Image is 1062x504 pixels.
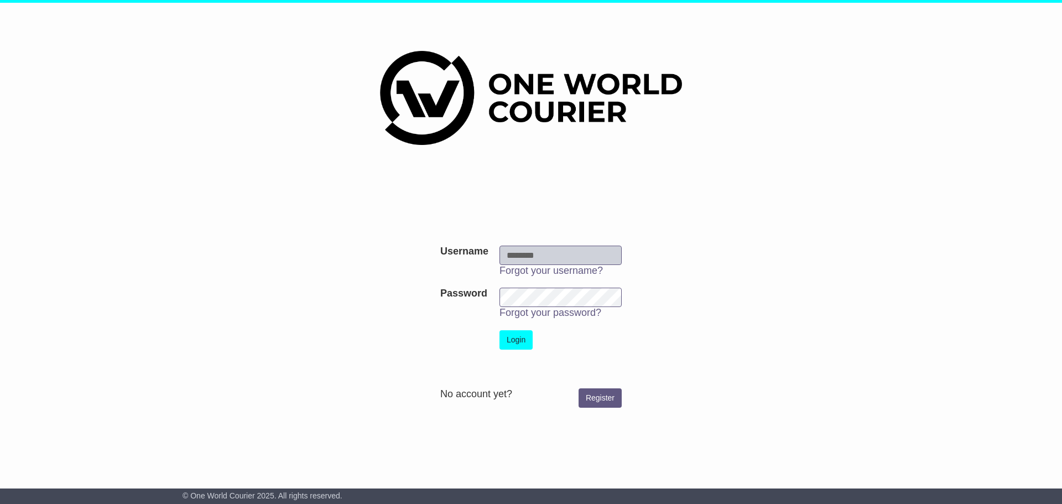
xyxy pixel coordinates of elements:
[499,330,533,350] button: Login
[499,307,601,318] a: Forgot your password?
[183,491,342,500] span: © One World Courier 2025. All rights reserved.
[380,51,682,145] img: One World
[499,265,603,276] a: Forgot your username?
[440,246,488,258] label: Username
[440,288,487,300] label: Password
[440,388,622,401] div: No account yet?
[579,388,622,408] a: Register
